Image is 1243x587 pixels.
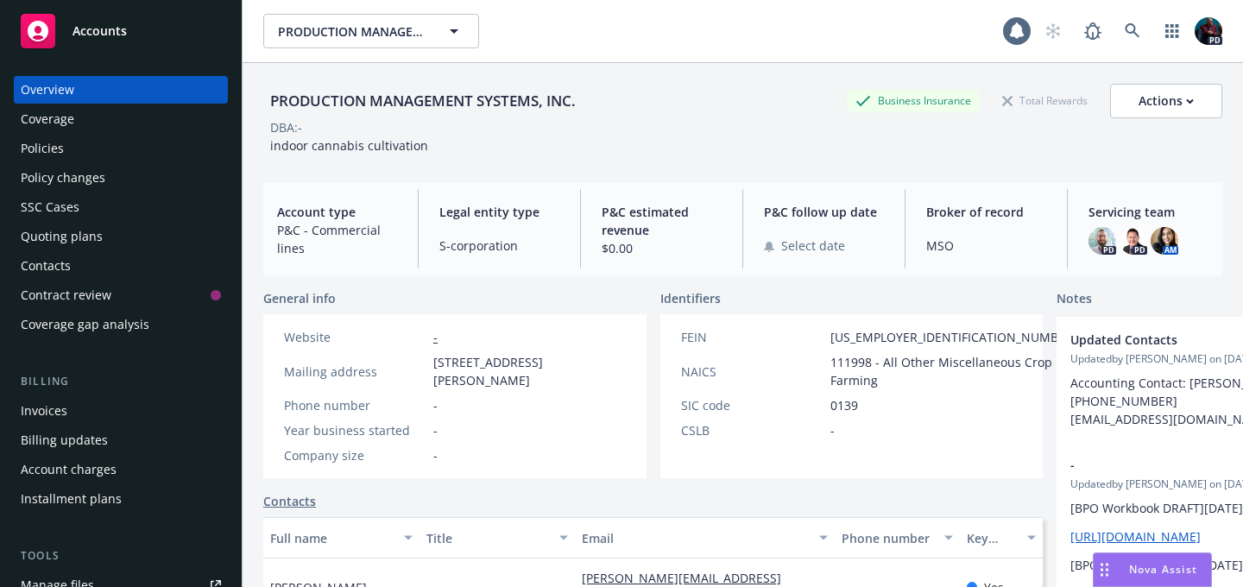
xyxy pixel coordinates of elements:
[21,426,108,454] div: Billing updates
[994,90,1096,111] div: Total Rewards
[270,118,302,136] div: DBA: -
[681,421,823,439] div: CSLB
[21,223,103,250] div: Quoting plans
[1110,84,1222,118] button: Actions
[21,485,122,513] div: Installment plans
[21,76,74,104] div: Overview
[14,135,228,162] a: Policies
[602,239,722,257] span: $0.00
[420,517,576,559] button: Title
[14,485,228,513] a: Installment plans
[14,397,228,425] a: Invoices
[14,105,228,133] a: Coverage
[284,396,426,414] div: Phone number
[21,193,79,221] div: SSC Cases
[14,7,228,55] a: Accounts
[14,252,228,280] a: Contacts
[14,547,228,565] div: Tools
[830,328,1077,346] span: [US_EMPLOYER_IDENTIFICATION_NUMBER]
[1094,553,1115,586] div: Drag to move
[284,421,426,439] div: Year business started
[14,456,228,483] a: Account charges
[21,397,67,425] div: Invoices
[21,135,64,162] div: Policies
[284,328,426,346] div: Website
[781,237,845,255] span: Select date
[439,237,559,255] span: S-corporation
[14,311,228,338] a: Coverage gap analysis
[284,363,426,381] div: Mailing address
[270,137,428,154] span: indoor cannabis cultivation
[926,203,1046,221] span: Broker of record
[14,193,228,221] a: SSC Cases
[830,353,1077,389] span: 111998 - All Other Miscellaneous Crop Farming
[830,421,835,439] span: -
[926,237,1046,255] span: MSO
[14,373,228,390] div: Billing
[681,396,823,414] div: SIC code
[681,363,823,381] div: NAICS
[1129,562,1197,577] span: Nova Assist
[14,281,228,309] a: Contract review
[1088,203,1208,221] span: Servicing team
[1057,289,1092,310] span: Notes
[21,311,149,338] div: Coverage gap analysis
[73,24,127,38] span: Accounts
[21,456,117,483] div: Account charges
[21,105,74,133] div: Coverage
[842,529,933,547] div: Phone number
[433,421,438,439] span: -
[14,426,228,454] a: Billing updates
[433,446,438,464] span: -
[764,203,884,221] span: P&C follow up date
[1115,14,1150,48] a: Search
[21,252,71,280] div: Contacts
[1036,14,1070,48] a: Start snowing
[21,281,111,309] div: Contract review
[277,221,397,257] span: P&C - Commercial lines
[263,492,316,510] a: Contacts
[14,164,228,192] a: Policy changes
[1076,14,1110,48] a: Report a Bug
[1093,552,1212,587] button: Nova Assist
[14,76,228,104] a: Overview
[277,203,397,221] span: Account type
[433,329,438,345] a: -
[830,396,858,414] span: 0139
[681,328,823,346] div: FEIN
[582,529,809,547] div: Email
[263,517,420,559] button: Full name
[1120,227,1147,255] img: photo
[14,223,228,250] a: Quoting plans
[439,203,559,221] span: Legal entity type
[1088,227,1116,255] img: photo
[433,353,626,389] span: [STREET_ADDRESS][PERSON_NAME]
[967,529,1017,547] div: Key contact
[270,529,394,547] div: Full name
[1139,85,1194,117] div: Actions
[284,446,426,464] div: Company size
[1151,227,1178,255] img: photo
[21,164,105,192] div: Policy changes
[960,517,1043,559] button: Key contact
[433,396,438,414] span: -
[263,14,479,48] button: PRODUCTION MANAGEMENT SYSTEMS, INC.
[426,529,550,547] div: Title
[263,90,583,112] div: PRODUCTION MANAGEMENT SYSTEMS, INC.
[1195,17,1222,45] img: photo
[835,517,959,559] button: Phone number
[1155,14,1189,48] a: Switch app
[660,289,721,307] span: Identifiers
[1070,528,1201,545] a: [URL][DOMAIN_NAME]
[263,289,336,307] span: General info
[575,517,835,559] button: Email
[847,90,980,111] div: Business Insurance
[278,22,427,41] span: PRODUCTION MANAGEMENT SYSTEMS, INC.
[602,203,722,239] span: P&C estimated revenue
